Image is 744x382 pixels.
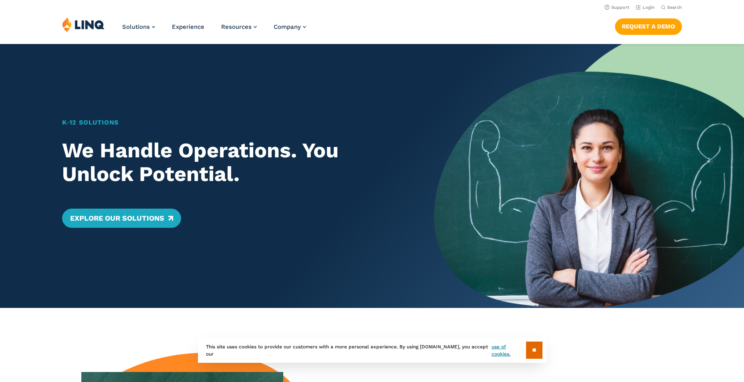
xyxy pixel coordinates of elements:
nav: Button Navigation [615,17,682,34]
a: Support [605,5,629,10]
div: This site uses cookies to provide our customers with a more personal experience. By using [DOMAIN... [198,338,546,363]
a: Request a Demo [615,18,682,34]
a: Solutions [122,23,155,30]
a: use of cookies. [492,343,526,358]
img: Home Banner [434,44,744,308]
a: Explore Our Solutions [62,209,181,228]
a: Company [274,23,306,30]
a: Experience [172,23,204,30]
span: Resources [221,23,252,30]
button: Open Search Bar [661,4,682,10]
span: Solutions [122,23,150,30]
a: Resources [221,23,257,30]
img: LINQ | K‑12 Software [62,17,105,32]
span: Company [274,23,301,30]
h1: K‑12 Solutions [62,118,404,127]
a: Login [636,5,655,10]
nav: Primary Navigation [122,17,306,43]
h2: We Handle Operations. You Unlock Potential. [62,139,404,187]
span: Search [667,5,682,10]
